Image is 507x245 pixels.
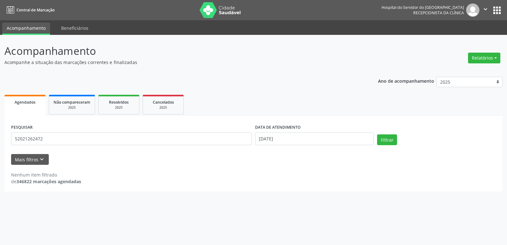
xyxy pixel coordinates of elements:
[147,105,179,110] div: 2025
[54,100,90,105] span: Não compareceram
[378,77,434,85] p: Ano de acompanhamento
[15,100,35,105] span: Agendados
[413,10,464,16] span: Recepcionista da clínica
[255,132,374,145] input: Selecione um intervalo
[466,3,479,17] img: img
[11,154,49,165] button: Mais filtroskeyboard_arrow_down
[382,5,464,10] div: Hospital do Servidor do [GEOGRAPHIC_DATA]
[109,100,129,105] span: Resolvidos
[482,6,489,13] i: 
[377,134,397,145] button: Filtrar
[491,5,503,16] button: apps
[16,178,81,184] strong: 346822 marcações agendadas
[479,3,491,17] button: 
[2,23,50,35] a: Acompanhamento
[11,123,33,132] label: PESQUISAR
[57,23,93,34] a: Beneficiários
[11,178,81,185] div: de
[4,43,353,59] p: Acompanhamento
[4,5,55,15] a: Central de Marcação
[38,156,45,163] i: keyboard_arrow_down
[54,105,90,110] div: 2025
[16,7,55,13] span: Central de Marcação
[103,105,135,110] div: 2025
[255,123,301,132] label: DATA DE ATENDIMENTO
[11,132,252,145] input: Nome, código do beneficiário ou CPF
[153,100,174,105] span: Cancelados
[11,171,81,178] div: Nenhum item filtrado
[4,59,353,66] p: Acompanhe a situação das marcações correntes e finalizadas
[468,53,500,63] button: Relatórios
